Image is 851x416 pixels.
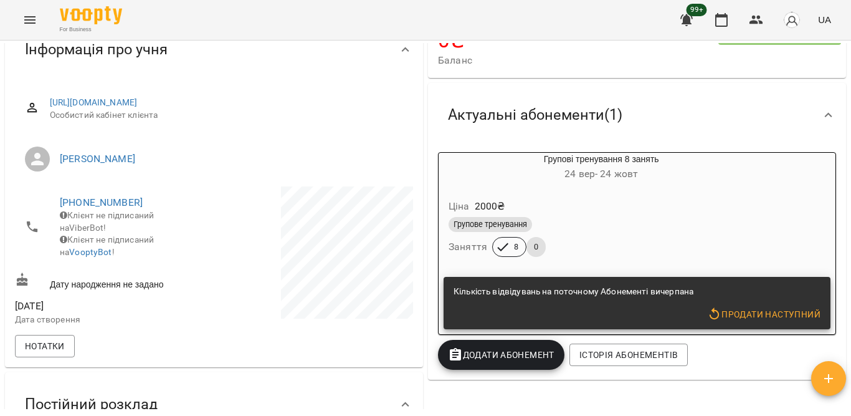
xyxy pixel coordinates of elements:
div: Кількість відвідувань на поточному Абонементі вичерпана [454,281,693,303]
span: Продати наступний [707,307,820,322]
span: Актуальні абонементи ( 1 ) [448,105,622,125]
img: avatar_s.png [783,11,801,29]
button: Продати наступний [702,303,825,326]
button: UA [813,8,836,31]
p: Дата створення [15,314,212,326]
span: Баланс [438,53,718,68]
p: 2000 ₴ [475,199,505,214]
span: Постійний розклад [25,395,158,414]
button: Додати Абонемент [438,340,564,370]
span: UA [818,13,831,26]
span: Додати Абонемент [448,347,554,362]
span: Групове тренування [449,219,532,230]
div: Групові тренування 8 занять [439,153,764,183]
button: Нотатки [15,335,75,357]
span: Клієнт не підписаний на ViberBot! [60,210,154,233]
h6: Заняття [449,238,487,256]
a: [URL][DOMAIN_NAME] [50,97,138,107]
a: [PHONE_NUMBER] [60,196,143,208]
span: 99+ [687,4,707,16]
a: VooptyBot [69,247,112,257]
span: 8 [506,241,526,253]
span: 24 вер - 24 жовт [564,168,638,180]
span: Історія абонементів [579,347,678,362]
span: Нотатки [25,339,65,354]
div: Дату народження не задано [12,270,214,293]
button: Menu [15,5,45,35]
a: [PERSON_NAME] [60,153,135,165]
span: For Business [60,26,122,34]
span: [DATE] [15,299,212,314]
div: Актуальні абонементи(1) [428,83,846,147]
span: Клієнт не підписаний на ! [60,235,154,257]
span: Інформація про учня [25,40,168,59]
div: Інформація про учня [5,17,423,82]
img: Voopty Logo [60,6,122,24]
h6: Ціна [449,198,470,215]
button: Групові тренування 8 занять24 вер- 24 жовтЦіна2000₴Групове тренуванняЗаняття80 [439,153,764,272]
span: Особистий кабінет клієнта [50,109,403,122]
span: 0 [526,241,546,253]
button: Історія абонементів [569,344,688,366]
